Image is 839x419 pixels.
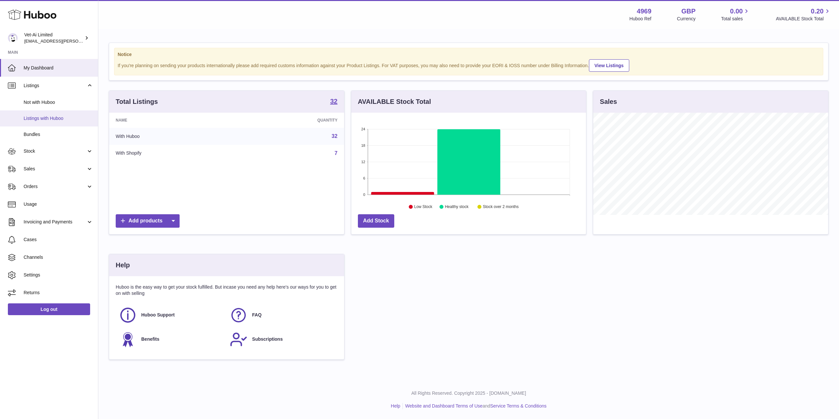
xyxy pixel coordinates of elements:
h3: Sales [600,97,617,106]
text: Healthy stock [445,205,469,209]
div: If you're planning on sending your products internationally please add required customs informati... [118,58,820,72]
img: abbey.fraser-roe@vet-ai.com [8,33,18,43]
a: FAQ [230,306,334,324]
h3: Help [116,261,130,270]
span: My Dashboard [24,65,93,71]
div: Huboo Ref [630,16,652,22]
th: Name [109,113,236,128]
strong: 4969 [637,7,652,16]
a: 0.20 AVAILABLE Stock Total [776,7,831,22]
a: Help [391,403,400,409]
li: and [403,403,546,409]
span: Invoicing and Payments [24,219,86,225]
a: 32 [330,98,337,106]
span: [EMAIL_ADDRESS][PERSON_NAME][DOMAIN_NAME] [24,38,131,44]
a: Add Stock [358,214,394,228]
strong: Notice [118,51,820,58]
span: Cases [24,237,93,243]
text: Low Stock [414,205,433,209]
a: Website and Dashboard Terms of Use [405,403,482,409]
span: FAQ [252,312,262,318]
th: Quantity [236,113,344,128]
text: 0 [363,193,365,197]
a: 7 [335,150,338,156]
a: Benefits [119,331,223,348]
text: 12 [361,160,365,164]
span: Huboo Support [141,312,175,318]
span: Usage [24,201,93,207]
strong: 32 [330,98,337,105]
a: Log out [8,303,90,315]
span: Settings [24,272,93,278]
span: AVAILABLE Stock Total [776,16,831,22]
span: 0.20 [811,7,824,16]
strong: GBP [681,7,695,16]
span: Listings with Huboo [24,115,93,122]
span: Total sales [721,16,750,22]
a: Subscriptions [230,331,334,348]
text: 6 [363,176,365,180]
text: Stock over 2 months [483,205,518,209]
a: View Listings [589,59,629,72]
h3: AVAILABLE Stock Total [358,97,431,106]
a: 32 [332,133,338,139]
a: Add products [116,214,180,228]
p: All Rights Reserved. Copyright 2025 - [DOMAIN_NAME] [104,390,834,396]
a: 0.00 Total sales [721,7,750,22]
span: Not with Huboo [24,99,93,105]
td: With Huboo [109,128,236,145]
span: Bundles [24,131,93,138]
span: Sales [24,166,86,172]
p: Huboo is the easy way to get your stock fulfilled. But incase you need any help here's our ways f... [116,284,338,296]
h3: Total Listings [116,97,158,106]
a: Service Terms & Conditions [490,403,547,409]
text: 18 [361,143,365,147]
div: Vet-Ai Limited [24,32,83,44]
span: Orders [24,183,86,190]
td: With Shopify [109,145,236,162]
a: Huboo Support [119,306,223,324]
span: 0.00 [730,7,743,16]
span: Stock [24,148,86,154]
span: Channels [24,254,93,260]
span: Subscriptions [252,336,283,342]
div: Currency [677,16,696,22]
span: Benefits [141,336,159,342]
span: Returns [24,290,93,296]
text: 24 [361,127,365,131]
span: Listings [24,83,86,89]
